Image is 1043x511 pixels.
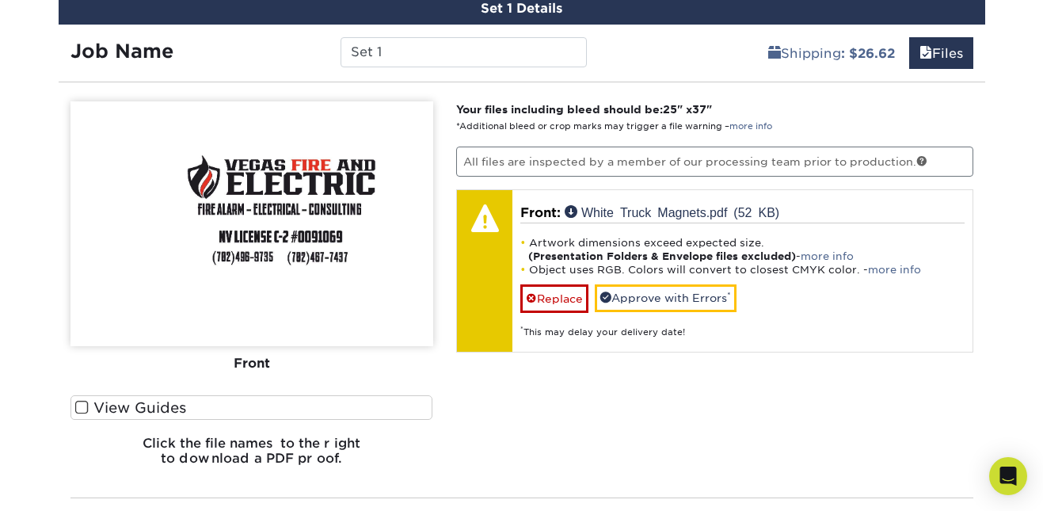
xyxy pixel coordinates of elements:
div: This may delay your delivery date! [520,313,965,339]
span: 37 [692,103,706,116]
a: Replace [520,284,588,312]
strong: Your files including bleed should be: " x " [456,103,712,116]
a: Shipping: $26.62 [758,37,905,69]
span: Front: [520,205,561,220]
h6: Click the file names to the right to download a PDF proof. [70,436,433,479]
p: All files are inspected by a member of our processing team prior to production. [456,147,973,177]
a: Approve with Errors* [595,284,737,311]
small: *Additional bleed or crop marks may trigger a file warning – [456,121,772,132]
b: : $26.62 [841,46,895,61]
li: Object uses RGB. Colors will convert to closest CMYK color. - [520,263,965,276]
iframe: Google Customer Reviews [4,463,135,505]
a: more info [868,264,921,276]
strong: (Presentation Folders & Envelope files excluded) [528,250,796,262]
span: 25 [663,103,677,116]
div: Open Intercom Messenger [989,457,1027,495]
a: more info [729,121,772,132]
span: files [919,46,932,61]
a: Files [909,37,973,69]
span: shipping [768,46,781,61]
a: more info [801,250,854,262]
input: Enter a job name [341,37,587,67]
label: View Guides [70,395,433,420]
li: Artwork dimensions exceed expected size. - [520,236,965,263]
a: White Truck Magnets.pdf (52 KB) [565,205,779,218]
strong: Job Name [70,40,173,63]
div: Front [70,346,433,381]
